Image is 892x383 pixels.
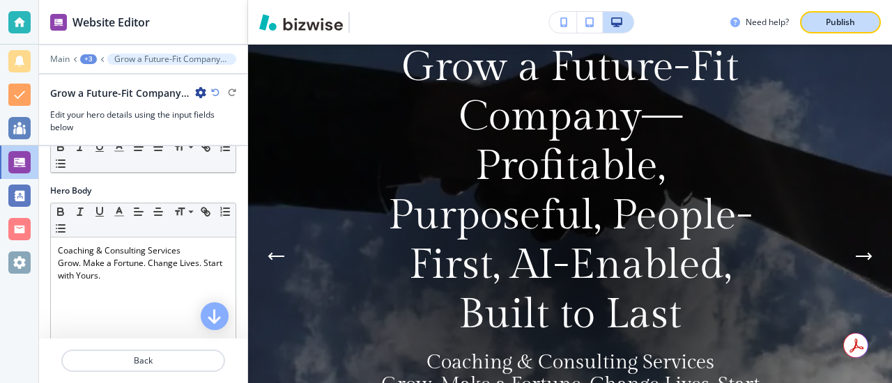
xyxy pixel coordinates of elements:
[50,109,236,134] h3: Edit your hero details using the input fields below
[426,350,714,374] span: Coaching & Consulting Services
[262,242,290,270] div: Previous Slide
[50,54,70,64] button: Main
[58,244,229,257] p: Coaching & Consulting Services
[114,54,229,64] p: Grow a Future-Fit Company—Profitable, Purposeful, People-First, AI-Enabled, Built to Last
[259,14,343,31] img: Bizwise Logo
[63,354,224,367] p: Back
[58,257,229,282] p: Grow. Make a Fortune. Change Lives. Start with Yours.
[107,54,236,65] button: Grow a Future-Fit Company—Profitable, Purposeful, People-First, AI-Enabled, Built to Last
[262,242,290,270] button: Previous Hero Image
[850,242,878,270] button: Next Hero Image
[355,15,393,30] img: Your Logo
[72,14,150,31] h2: Website Editor
[800,11,881,33] button: Publish
[80,54,97,64] button: +3
[50,185,91,197] h2: Hero Body
[50,14,67,31] img: editor icon
[61,350,225,372] button: Back
[746,16,789,29] h3: Need help?
[850,242,878,270] div: Next Slide
[50,86,190,100] h2: Grow a Future-Fit Company—Profitable, Purposeful, People-First, AI-Enabled, Built to Last
[380,42,760,339] p: Grow a Future-Fit Company—Profitable, Purposeful, People-First, AI-Enabled, Built to Last
[826,16,855,29] p: Publish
